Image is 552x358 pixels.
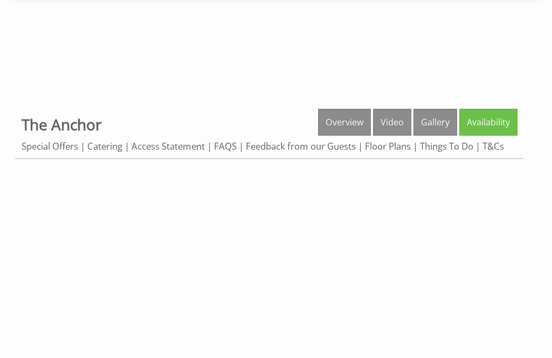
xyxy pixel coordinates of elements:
a: Access Statement [132,141,205,153]
a: Things To Do [420,141,473,153]
a: Catering [87,141,122,153]
a: Availability [459,109,517,136]
a: Overview [318,109,371,136]
a: Video [373,109,411,136]
a: Special Offers [22,141,78,153]
a: Floor Plans [365,141,411,153]
a: The Anchor [22,115,101,135]
a: FAQS [214,141,237,153]
a: T&Cs [482,141,504,153]
iframe: Customer reviews powered by Trustpilot [6,22,546,102]
a: Gallery [413,109,457,136]
a: Feedback from our Guests [246,141,356,153]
